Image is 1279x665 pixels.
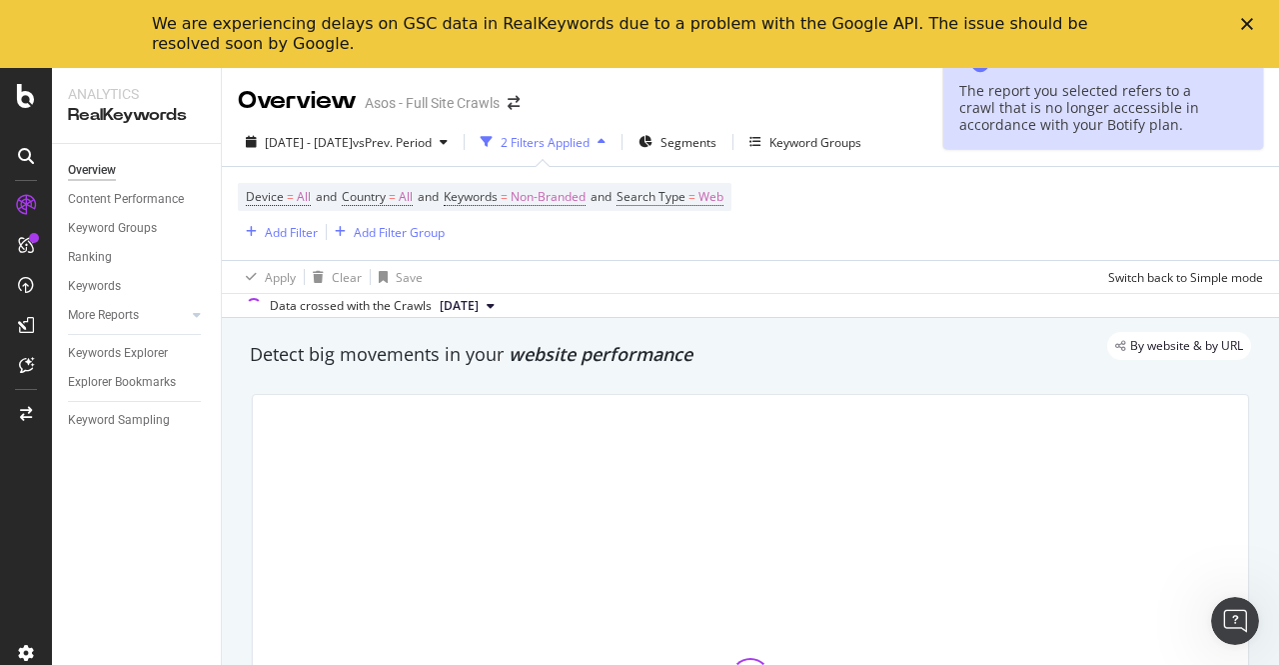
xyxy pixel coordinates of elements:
[68,218,157,239] div: Keyword Groups
[327,220,445,244] button: Add Filter Group
[68,160,207,181] a: Overview
[617,188,685,205] span: Search Type
[501,134,590,151] div: 2 Filters Applied
[287,188,294,205] span: =
[68,276,121,297] div: Keywords
[1241,18,1261,30] div: Close
[68,247,207,268] a: Ranking
[68,343,168,364] div: Keywords Explorer
[238,220,318,244] button: Add Filter
[297,183,311,211] span: All
[68,218,207,239] a: Keyword Groups
[1100,261,1263,293] button: Switch back to Simple mode
[1211,597,1259,645] iframe: Intercom live chat
[265,134,353,151] span: [DATE] - [DATE]
[365,93,500,113] div: Asos - Full Site Crawls
[68,305,139,326] div: More Reports
[354,224,445,241] div: Add Filter Group
[769,134,861,151] div: Keyword Groups
[508,96,520,110] div: arrow-right-arrow-left
[501,188,508,205] span: =
[631,126,724,158] button: Segments
[1108,269,1263,286] div: Switch back to Simple mode
[371,261,423,293] button: Save
[152,14,1095,54] div: We are experiencing delays on GSC data in RealKeywords due to a problem with the Google API. The ...
[473,126,614,158] button: 2 Filters Applied
[1009,34,1227,72] div: Redirected to last crawl available.
[399,183,413,211] span: All
[238,84,357,118] div: Overview
[591,188,612,205] span: and
[68,160,116,181] div: Overview
[68,372,207,393] a: Explorer Bookmarks
[68,410,170,431] div: Keyword Sampling
[660,134,716,151] span: Segments
[68,247,112,268] div: Ranking
[68,104,205,127] div: RealKeywords
[440,297,479,315] span: 2025 Mar. 26th
[389,188,396,205] span: =
[238,126,456,158] button: [DATE] - [DATE]vsPrev. Period
[238,261,296,293] button: Apply
[353,134,432,151] span: vs Prev. Period
[418,188,439,205] span: and
[246,188,284,205] span: Device
[68,305,187,326] a: More Reports
[698,183,723,211] span: Web
[741,126,869,158] button: Keyword Groups
[68,189,184,210] div: Content Performance
[432,294,503,318] button: [DATE]
[68,84,205,104] div: Analytics
[396,269,423,286] div: Save
[1130,340,1243,352] span: By website & by URL
[1107,332,1251,360] div: legacy label
[68,372,176,393] div: Explorer Bookmarks
[68,276,207,297] a: Keywords
[270,297,432,315] div: Data crossed with the Crawls
[444,188,498,205] span: Keywords
[305,261,362,293] button: Clear
[511,183,586,211] span: Non-Branded
[265,269,296,286] div: Apply
[688,188,695,205] span: =
[342,188,386,205] span: Country
[265,224,318,241] div: Add Filter
[68,410,207,431] a: Keyword Sampling
[959,82,1227,133] div: The report you selected refers to a crawl that is no longer accessible in accordance with your Bo...
[68,343,207,364] a: Keywords Explorer
[68,189,207,210] a: Content Performance
[316,188,337,205] span: and
[332,269,362,286] div: Clear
